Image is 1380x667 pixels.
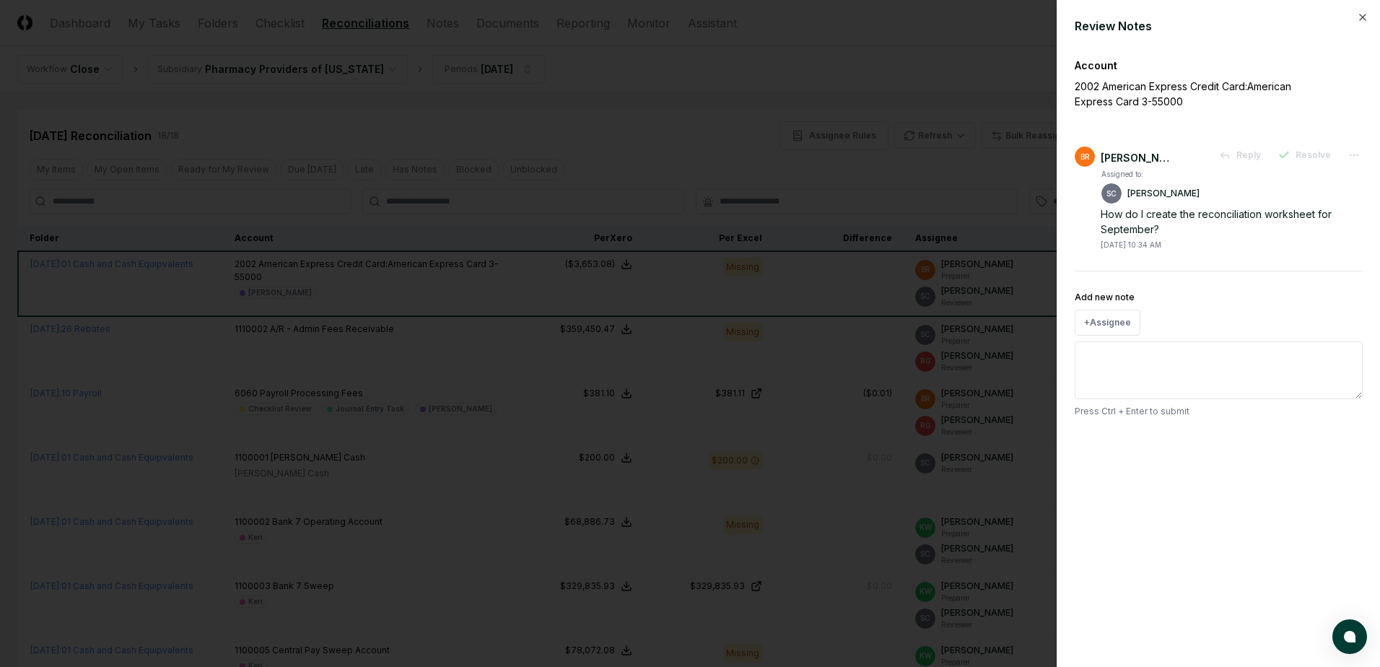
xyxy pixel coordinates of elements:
[1075,79,1313,109] p: 2002 American Express Credit Card:American Express Card 3-55000
[1106,188,1117,199] span: SC
[1075,292,1135,302] label: Add new note
[1075,310,1140,336] button: +Assignee
[1075,17,1363,35] div: Review Notes
[1296,149,1331,162] span: Resolve
[1127,187,1200,200] p: [PERSON_NAME]
[1101,240,1161,250] div: [DATE] 10:34 AM
[1075,405,1363,418] p: Press Ctrl + Enter to submit
[1080,152,1090,162] span: BR
[1270,142,1340,168] button: Resolve
[1210,142,1270,168] button: Reply
[1101,206,1363,237] div: How do I create the reconciliation worksheet for September?
[1075,58,1363,73] div: Account
[1101,168,1200,180] td: Assigned to:
[1101,150,1173,165] div: [PERSON_NAME]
